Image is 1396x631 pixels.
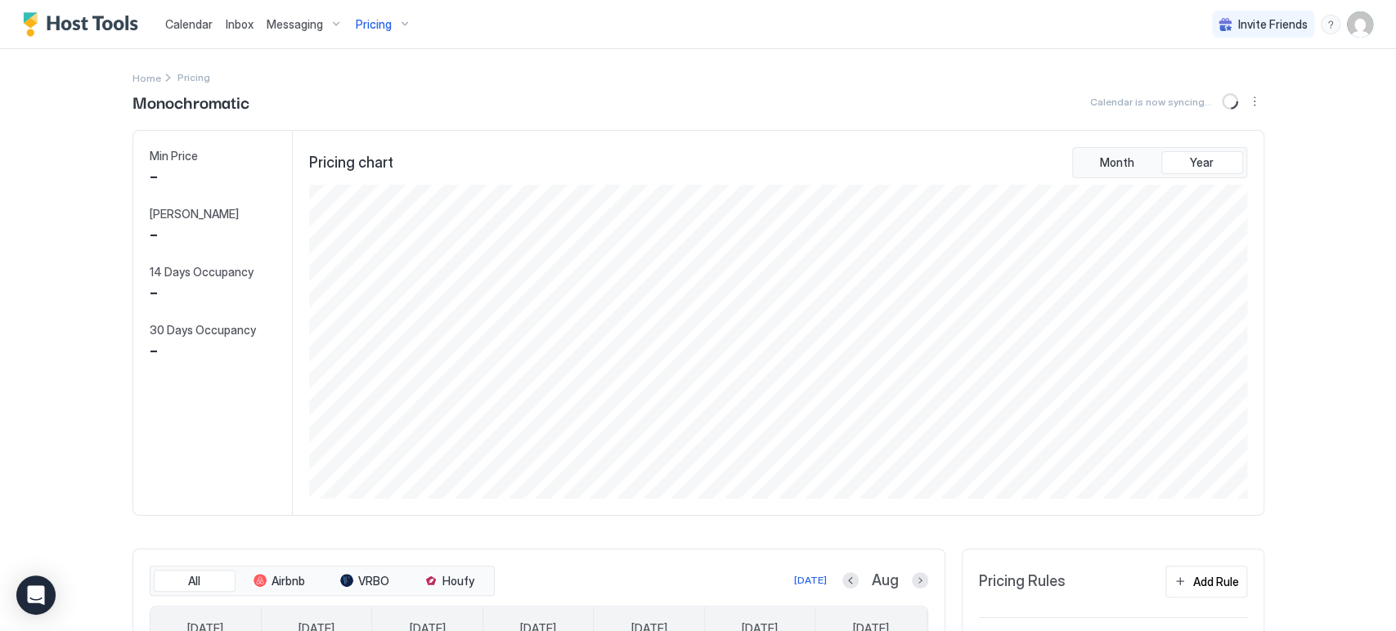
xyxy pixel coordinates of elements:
span: Airbnb [272,574,305,588]
span: Min Price [150,149,198,163]
span: Messaging [267,17,323,32]
button: Month [1076,151,1158,174]
span: Breadcrumb [177,71,210,83]
span: Inbox [226,17,254,31]
span: All [188,574,200,588]
div: [DATE] [794,573,827,588]
a: Home [132,69,161,86]
button: Houfy [409,570,491,593]
button: Sync prices [1219,90,1241,113]
button: More options [1245,92,1264,111]
span: 14 Days Occupancy [150,265,254,280]
span: 30 Days Occupancy [150,323,256,338]
span: Pricing [356,17,392,32]
span: [PERSON_NAME] [150,207,239,222]
span: - [150,280,158,305]
button: [DATE] [792,571,829,590]
div: Breadcrumb [132,69,161,86]
div: tab-group [150,566,495,597]
span: Pricing Rules [979,572,1066,591]
span: Aug [872,571,899,590]
button: VRBO [324,570,406,593]
button: Airbnb [239,570,321,593]
div: User profile [1347,11,1373,38]
span: Month [1100,155,1134,170]
span: Calendar [165,17,213,31]
span: - [150,164,158,189]
span: - [150,222,158,247]
div: Add Rule [1193,573,1239,590]
span: Monochromatic [132,89,249,114]
button: Previous month [842,572,859,588]
button: Add Rule [1165,566,1247,597]
div: Open Intercom Messenger [16,575,56,615]
span: VRBO [358,574,389,588]
a: Calendar [165,16,213,33]
button: All [154,570,236,593]
button: Next month [912,572,928,588]
div: menu [1245,92,1264,111]
div: loading [1222,93,1238,110]
span: Home [132,72,161,84]
span: Calendar is now syncing... [1090,96,1212,108]
div: menu [1321,15,1340,34]
a: Inbox [226,16,254,33]
div: tab-group [1072,147,1247,178]
span: Pricing chart [309,154,393,172]
a: Host Tools Logo [23,12,146,37]
span: Invite Friends [1238,17,1308,32]
span: Houfy [442,574,474,588]
span: - [150,338,158,363]
span: Year [1190,155,1214,170]
button: Year [1161,151,1243,174]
